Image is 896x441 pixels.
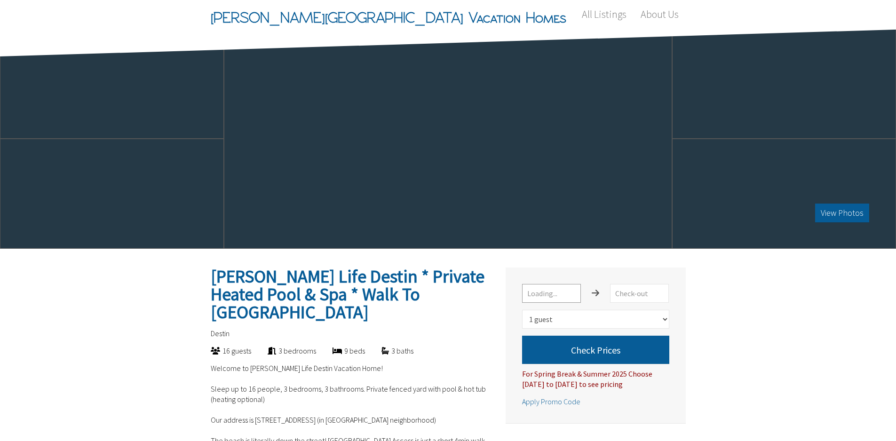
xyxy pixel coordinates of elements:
h2: [PERSON_NAME] Life Destin * Private Heated Pool & Spa * Walk To [GEOGRAPHIC_DATA] [211,268,489,321]
span: Destin [211,329,230,338]
span: Apply Promo Code [522,397,580,406]
div: 3 bedrooms [251,346,316,356]
input: Check-out [610,284,669,303]
div: For Spring Break & Summer 2025 Choose [DATE] to [DATE] to see pricing [522,364,669,389]
div: 16 guests [194,346,251,356]
span: [PERSON_NAME][GEOGRAPHIC_DATA] Vacation Homes [211,3,566,31]
input: Loading... [522,284,581,303]
button: Check Prices [522,336,669,364]
div: 9 beds [316,346,365,356]
button: View Photos [815,204,869,222]
div: 3 baths [365,346,413,356]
